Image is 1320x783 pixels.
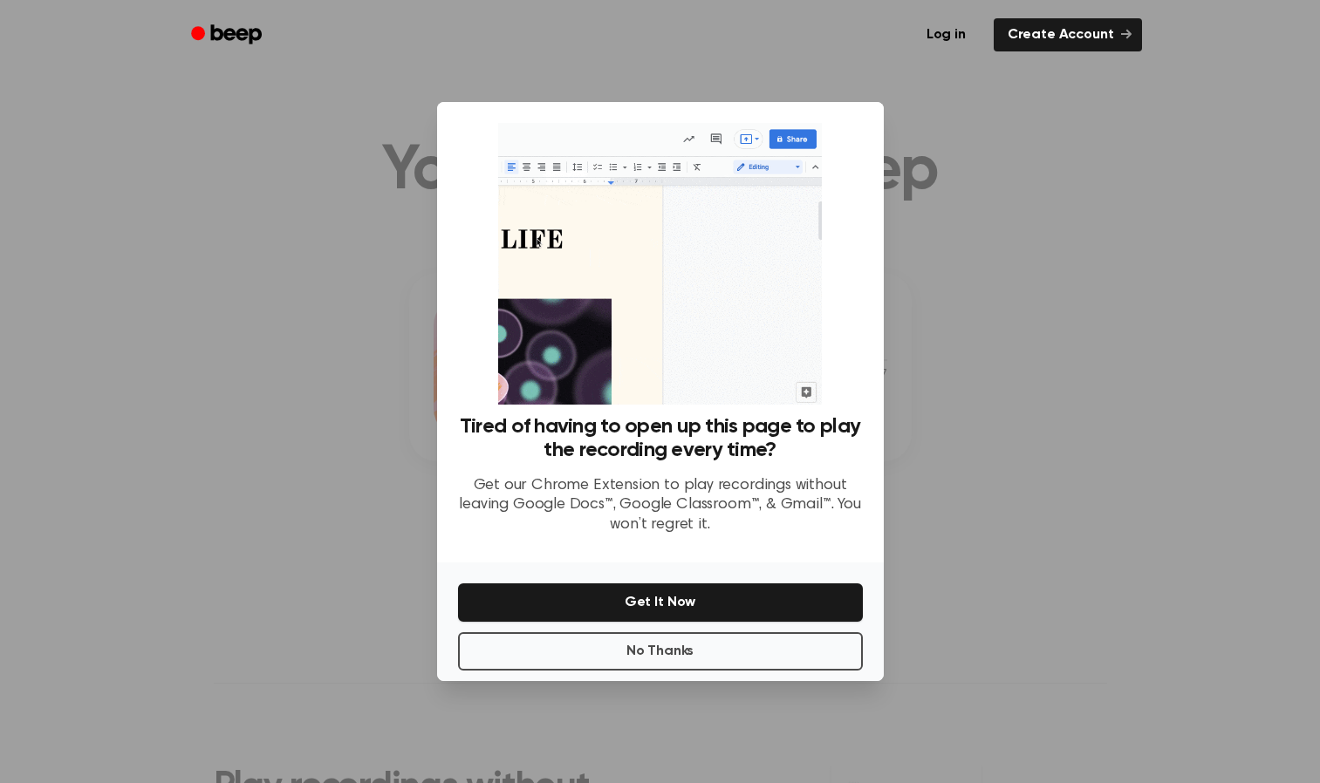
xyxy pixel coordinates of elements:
a: Beep [179,18,277,52]
button: Get It Now [458,583,863,622]
button: No Thanks [458,632,863,671]
img: Beep extension in action [498,123,822,405]
h3: Tired of having to open up this page to play the recording every time? [458,415,863,462]
a: Log in [909,15,983,55]
a: Create Account [994,18,1142,51]
p: Get our Chrome Extension to play recordings without leaving Google Docs™, Google Classroom™, & Gm... [458,476,863,535]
